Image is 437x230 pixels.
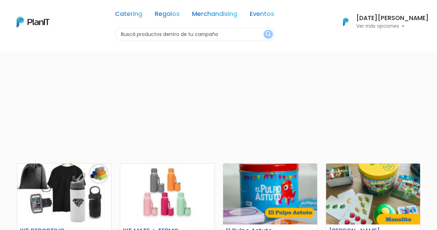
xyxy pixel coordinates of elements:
[356,24,429,29] p: Ver más opciones
[17,164,111,224] img: thumb_WhatsApp_Image_2025-05-26_at_09.52.07.jpeg
[223,164,317,224] img: thumb_Captura_de_pantalla_2025-07-29_101456.png
[266,31,271,38] img: search_button-432b6d5273f82d61273b3651a40e1bd1b912527efae98b1b7a1b2c0702e16a8d.svg
[155,11,180,19] a: Regalos
[17,17,49,27] img: PlanIt Logo
[338,14,353,29] img: PlanIt Logo
[356,15,429,21] h6: [DATE][PERSON_NAME]
[115,28,274,41] input: Buscá productos dentro de tu campaña
[192,11,237,19] a: Merchandising
[115,11,142,19] a: Catering
[326,164,420,224] img: thumb_Captura_de_pantalla_2025-07-29_104833.png
[334,13,429,31] button: PlanIt Logo [DATE][PERSON_NAME] Ver más opciones
[120,164,214,224] img: thumb_2000___2000-Photoroom_-_2025-07-02T103351.963.jpg
[250,11,274,19] a: Eventos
